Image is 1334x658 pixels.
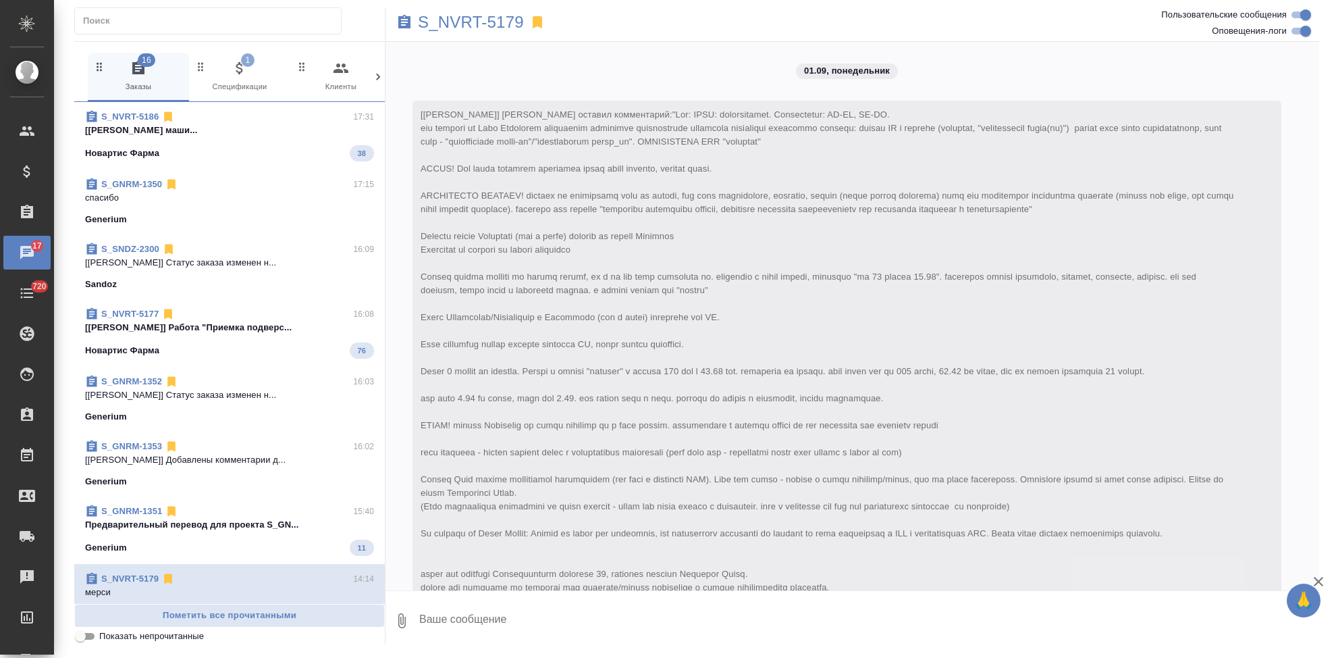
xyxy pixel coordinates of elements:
[85,147,159,160] p: Новартис Фарма
[165,440,178,453] svg: Отписаться
[74,432,385,497] div: S_GNRM-135316:02[[PERSON_NAME]] Добавлены комментарии д...Generium
[85,321,374,334] p: [[PERSON_NAME]] Работа "Приемка подверс...
[24,280,55,293] span: 720
[101,111,159,122] a: S_NVRT-5186
[3,236,51,270] a: 17
[85,410,127,424] p: Generium
[165,375,178,388] svg: Отписаться
[101,376,162,386] a: S_GNRM-1352
[85,388,374,402] p: [[PERSON_NAME]] Статус заказа изменен н...
[353,110,374,124] p: 17:31
[353,505,374,518] p: 15:40
[85,124,374,137] p: [[PERSON_NAME] маши...
[353,178,374,191] p: 17:15
[1212,24,1287,38] span: Оповещения-логи
[85,541,127,555] p: Generium
[162,243,176,256] svg: Отписаться
[74,604,385,628] button: Пометить все прочитанными
[99,630,204,643] span: Показать непрочитанные
[353,307,374,321] p: 16:08
[101,574,159,584] a: S_NVRT-5179
[93,60,106,73] svg: Зажми и перетащи, чтобы поменять порядок вкладок
[194,60,207,73] svg: Зажми и перетащи, чтобы поменять порядок вкладок
[194,60,285,93] span: Спецификации
[82,608,377,624] span: Пометить все прочитанными
[83,11,341,30] input: Поиск
[165,505,178,518] svg: Отписаться
[74,564,385,629] div: S_NVRT-517914:14мерсиНовартис Фарма
[85,518,374,532] p: Предварительный перевод для проекта S_GN...
[74,170,385,234] div: S_GNRM-135017:15спасибоGenerium
[74,234,385,299] div: S_SNDZ-230016:09[[PERSON_NAME]] Статус заказа изменен н...Sandoz
[85,213,127,226] p: Generium
[85,344,159,357] p: Новартис Фарма
[85,191,374,205] p: спасибо
[350,147,374,160] span: 38
[1287,584,1320,617] button: 🙏
[161,110,175,124] svg: Отписаться
[101,441,162,451] a: S_GNRM-1353
[74,497,385,564] div: S_GNRM-135115:40Предварительный перевод для проекта S_GN...Generium11
[85,256,374,270] p: [[PERSON_NAME]] Статус заказа изменен н...
[296,60,386,93] span: Клиенты
[101,179,162,189] a: S_GNRM-1350
[85,453,374,467] p: [[PERSON_NAME]] Добавлены комментарии д...
[74,299,385,367] div: S_NVRT-517716:08[[PERSON_NAME]] Работа "Приемка подверс...Новартис Фарма76
[418,16,524,29] a: S_NVRT-5179
[350,344,374,357] span: 76
[350,541,374,555] span: 11
[1161,8,1287,22] span: Пользовательские сообщения
[296,60,309,73] svg: Зажми и перетащи, чтобы поменять порядок вкладок
[85,586,374,599] p: мерси
[74,102,385,170] div: S_NVRT-518617:31[[PERSON_NAME] маши...Новартис Фарма38
[85,278,117,291] p: Sandoz
[161,572,175,586] svg: Отписаться
[353,243,374,256] p: 16:09
[804,64,890,78] p: 01.09, понедельник
[241,53,255,67] span: 1
[74,367,385,432] div: S_GNRM-135216:03[[PERSON_NAME]] Статус заказа изменен н...Generium
[85,475,127,488] p: Generium
[93,60,184,93] span: Заказы
[1292,586,1315,615] span: 🙏
[353,375,374,388] p: 16:03
[138,53,155,67] span: 16
[165,178,178,191] svg: Отписаться
[3,276,51,310] a: 720
[101,309,159,319] a: S_NVRT-5177
[161,307,175,321] svg: Отписаться
[24,239,50,253] span: 17
[353,572,374,586] p: 14:14
[101,506,162,516] a: S_GNRM-1351
[353,440,374,453] p: 16:02
[101,244,159,254] a: S_SNDZ-2300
